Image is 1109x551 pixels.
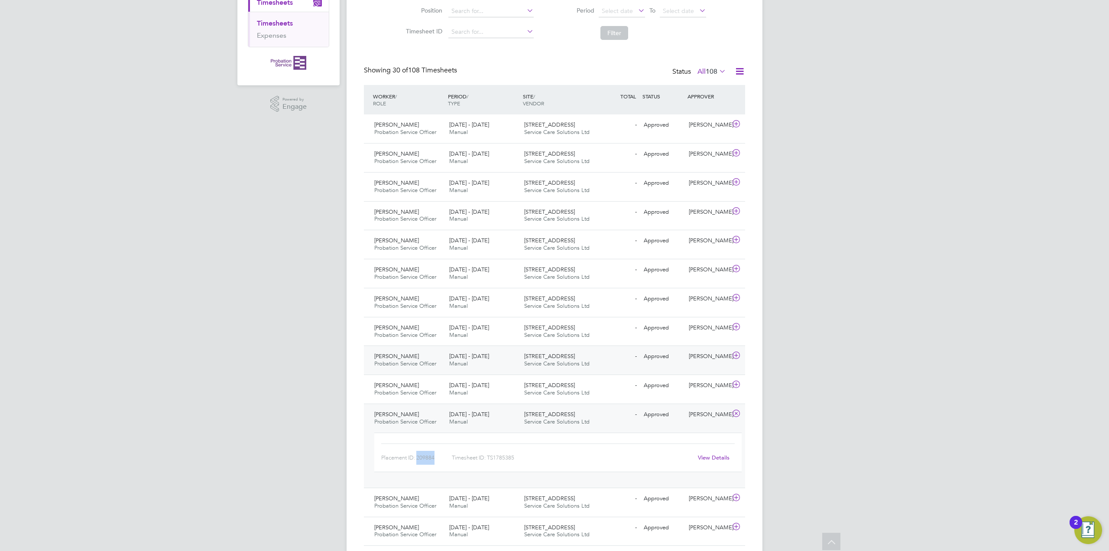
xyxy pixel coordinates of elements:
[449,352,489,360] span: [DATE] - [DATE]
[524,360,590,367] span: Service Care Solutions Ltd
[374,352,419,360] span: [PERSON_NAME]
[524,208,575,215] span: [STREET_ADDRESS]
[374,128,436,136] span: Probation Service Officer
[706,67,717,76] span: 108
[600,26,628,40] button: Filter
[640,176,685,190] div: Approved
[374,531,436,538] span: Probation Service Officer
[685,321,730,335] div: [PERSON_NAME]
[374,273,436,280] span: Probation Service Officer
[374,331,436,339] span: Probation Service Officer
[595,349,640,364] div: -
[640,263,685,277] div: Approved
[595,147,640,161] div: -
[672,66,728,78] div: Status
[595,263,640,277] div: -
[449,495,489,502] span: [DATE] - [DATE]
[449,524,489,531] span: [DATE] - [DATE]
[449,324,489,331] span: [DATE] - [DATE]
[595,378,640,393] div: -
[524,352,575,360] span: [STREET_ADDRESS]
[640,378,685,393] div: Approved
[282,103,307,111] span: Engage
[685,349,730,364] div: [PERSON_NAME]
[449,411,489,418] span: [DATE] - [DATE]
[449,381,489,389] span: [DATE] - [DATE]
[524,524,575,531] span: [STREET_ADDRESS]
[257,31,286,39] a: Expenses
[595,118,640,132] div: -
[595,176,640,190] div: -
[374,208,419,215] span: [PERSON_NAME]
[524,302,590,310] span: Service Care Solutions Ltd
[1074,516,1102,544] button: Open Resource Center, 2 new notifications
[374,186,436,194] span: Probation Service Officer
[640,521,685,535] div: Approved
[524,495,575,502] span: [STREET_ADDRESS]
[524,531,590,538] span: Service Care Solutions Ltd
[595,408,640,422] div: -
[374,495,419,502] span: [PERSON_NAME]
[685,118,730,132] div: [PERSON_NAME]
[524,157,590,165] span: Service Care Solutions Ltd
[403,7,442,14] label: Position
[374,295,419,302] span: [PERSON_NAME]
[640,88,685,104] div: STATUS
[449,179,489,186] span: [DATE] - [DATE]
[697,67,726,76] label: All
[524,215,590,222] span: Service Care Solutions Ltd
[271,56,306,70] img: probationservice-logo-retina.png
[685,408,730,422] div: [PERSON_NAME]
[257,19,293,27] a: Timesheets
[248,56,329,70] a: Go to home page
[524,179,575,186] span: [STREET_ADDRESS]
[685,378,730,393] div: [PERSON_NAME]
[449,360,468,367] span: Manual
[449,389,468,396] span: Manual
[640,205,685,219] div: Approved
[595,521,640,535] div: -
[685,234,730,248] div: [PERSON_NAME]
[620,93,636,100] span: TOTAL
[270,96,307,112] a: Powered byEngage
[374,179,419,186] span: [PERSON_NAME]
[524,244,590,251] span: Service Care Solutions Ltd
[524,389,590,396] span: Service Care Solutions Ltd
[448,26,534,38] input: Search for...
[374,157,436,165] span: Probation Service Officer
[524,295,575,302] span: [STREET_ADDRESS]
[640,321,685,335] div: Approved
[640,292,685,306] div: Approved
[449,150,489,157] span: [DATE] - [DATE]
[524,273,590,280] span: Service Care Solutions Ltd
[640,234,685,248] div: Approved
[524,331,590,339] span: Service Care Solutions Ltd
[371,88,446,111] div: WORKER
[248,12,329,47] div: Timesheets
[524,186,590,194] span: Service Care Solutions Ltd
[640,408,685,422] div: Approved
[595,492,640,506] div: -
[595,205,640,219] div: -
[449,273,468,280] span: Manual
[374,381,419,389] span: [PERSON_NAME]
[685,263,730,277] div: [PERSON_NAME]
[595,321,640,335] div: -
[449,237,489,244] span: [DATE] - [DATE]
[524,418,590,425] span: Service Care Solutions Ltd
[374,302,436,310] span: Probation Service Officer
[374,418,436,425] span: Probation Service Officer
[446,88,521,111] div: PERIOD
[523,100,544,107] span: VENDOR
[533,93,535,100] span: /
[595,292,640,306] div: -
[647,5,658,16] span: To
[524,266,575,273] span: [STREET_ADDRESS]
[449,121,489,128] span: [DATE] - [DATE]
[449,215,468,222] span: Manual
[685,176,730,190] div: [PERSON_NAME]
[392,66,408,75] span: 30 of
[449,418,468,425] span: Manual
[521,88,596,111] div: SITE
[374,244,436,251] span: Probation Service Officer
